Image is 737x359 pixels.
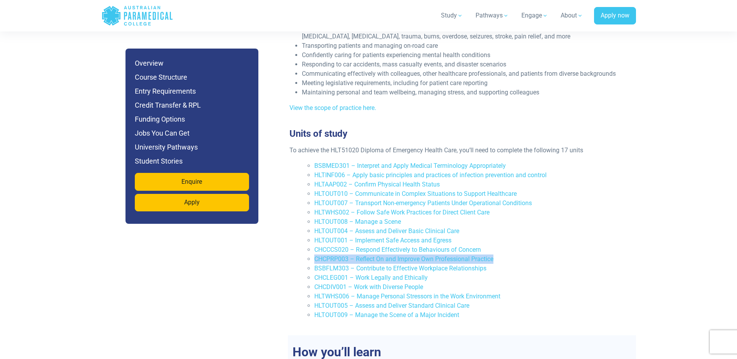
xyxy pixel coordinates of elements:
[314,265,486,272] a: BSBFLM303 – Contribute to Effective Workplace Relationships
[302,23,628,41] li: Providing emergency healthcare management of a variety of conditions, including; [MEDICAL_DATA], ...
[314,293,500,300] a: HLTWHS006 – Manage Personal Stressors in the Work Environment
[314,237,451,244] a: HLTOUT001 – Implement Safe Access and Egress
[314,209,490,216] a: HLTWHS002 – Follow Safe Work Practices for Direct Client Care
[314,311,459,319] a: HLTOUT009 – Manage the Scene of a Major Incident
[314,255,493,263] a: CHCPRP003 – Reflect On and Improve Own Professional Practice
[302,60,628,69] li: Responding to car accidents, mass casualty events, and disaster scenarios
[289,146,628,155] p: To achieve the HLT51020 Diploma of Emergency Health Care, you’ll need to complete the following 1...
[314,302,469,309] a: HLTOUT005 – Assess and Deliver Standard Clinical Care
[285,128,633,139] h3: Units of study
[436,5,468,26] a: Study
[314,181,440,188] a: HLTAAP002 – Confirm Physical Health Status
[289,104,376,112] a: View the scope of practice here.
[314,227,459,235] a: HLTOUT004 – Assess and Deliver Basic Clinical Care
[302,79,488,87] span: Meeting legislative requirements, including for patient care reporting
[302,69,628,78] li: Communicating effectively with colleagues, other healthcare professionals, and patients from dive...
[314,218,401,225] a: HLTOUT008 – Manage a Scene
[556,5,588,26] a: About
[517,5,553,26] a: Engage
[314,171,547,179] a: HLTINF006 – Apply basic principles and practices of infection prevention and control
[314,190,517,197] a: HLTOUT010 – Communicate in Complex Situations to Support Healthcare
[101,3,173,28] a: Australian Paramedical College
[302,41,628,51] li: Transporting patients and managing on-road care
[471,5,514,26] a: Pathways
[314,199,532,207] a: HLTOUT007 – Transport Non-emergency Patients Under Operational Conditions
[314,162,506,169] a: BSBMED301 – Interpret and Apply Medical Terminology Appropriately
[314,246,481,253] a: CHCCCS020 – Respond Effectively to Behaviours of Concern
[314,274,428,281] a: CHCLEG001 – Work Legally and Ethically
[302,51,490,59] span: Confidently caring for patients experiencing mental health conditions
[302,88,628,97] li: Maintaining personal and team wellbeing, managing stress, and supporting colleagues
[594,7,636,25] a: Apply now
[314,283,423,291] a: CHCDIV001 – Work with Diverse People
